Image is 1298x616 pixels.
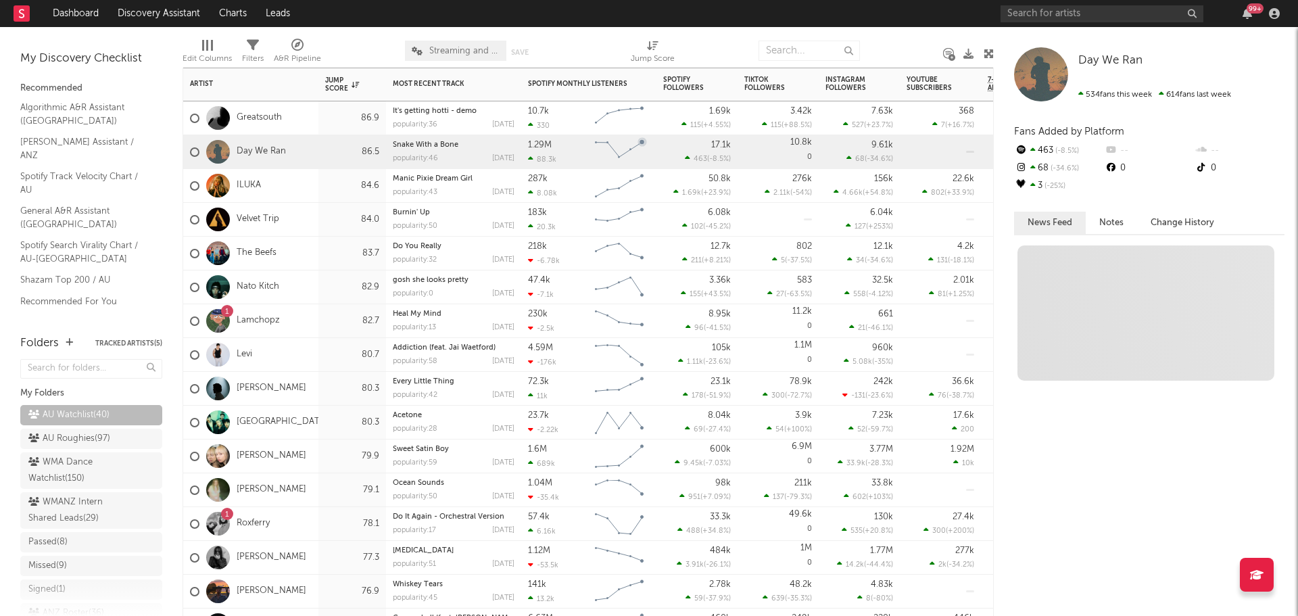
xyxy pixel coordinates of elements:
a: Recommended For You [20,294,149,309]
div: ( ) [682,256,731,264]
div: [DATE] [492,189,514,196]
button: Change History [1137,212,1228,234]
div: 2.01k [953,276,974,285]
span: -34.6 % [1049,165,1079,172]
span: 463 [694,156,707,163]
div: Acetone [393,412,514,419]
span: -72.7 % [787,392,810,400]
span: +54.8 % [865,189,891,197]
span: +23.7 % [866,122,891,129]
div: My Discovery Checklist [20,51,162,67]
span: 7 [941,122,945,129]
div: popularity: 0 [393,290,433,298]
div: Addiction (feat. Jai Waetford) [393,344,514,352]
a: Do You Really [393,243,441,250]
div: 80.3 [325,414,379,431]
a: Acetone [393,412,422,419]
a: General A&R Assistant ([GEOGRAPHIC_DATA]) [20,204,149,231]
div: Most Recent Track [393,80,494,88]
div: WMANZ Intern Shared Leads ( 29 ) [28,494,124,527]
button: Filter by Spotify Followers [717,77,731,91]
span: -23.6 % [867,392,891,400]
button: Filter by Instagram Followers [880,77,893,91]
div: 7.23k [872,411,893,420]
span: 102 [691,223,703,231]
div: A&R Pipeline [274,34,321,73]
span: 1.69k [682,189,701,197]
div: ( ) [767,425,812,433]
div: Recommended [20,80,162,97]
span: -18.1 % [950,257,972,264]
a: Greatsouth [237,112,282,124]
div: 47.4k [528,276,550,285]
svg: Chart title [589,270,650,304]
div: -176k [528,358,556,366]
div: 3.36k [709,276,731,285]
div: 0 [744,304,812,337]
span: 5 [781,257,785,264]
div: 287k [528,174,548,183]
div: Do You Really [393,243,514,250]
span: 802 [931,189,944,197]
div: -6.78k [528,256,560,265]
div: Every Little Thing [393,378,514,385]
div: 3.9k [795,411,812,420]
a: Do It Again - Orchestral Version [393,513,504,521]
div: AU Watchlist ( 40 ) [28,407,110,423]
span: +16.7 % [947,122,972,129]
span: -41.5 % [706,325,729,332]
a: AU Roughies(97) [20,429,162,449]
a: Day We Ran [237,146,286,158]
div: Jump Score [325,76,359,93]
div: 0 [1195,160,1284,177]
a: Shazam Top 200 / AU [20,273,149,287]
span: 96 [694,325,704,332]
div: popularity: 43 [393,189,437,196]
div: [DATE] [492,324,514,331]
div: AU Roughies ( 97 ) [28,431,110,447]
span: 614 fans last week [1078,91,1231,99]
span: -131 [851,392,865,400]
div: [DATE] [492,256,514,264]
div: Jump Score [631,51,675,67]
span: -4.12 % [868,291,891,298]
span: 534 fans this week [1078,91,1152,99]
div: 802 [796,242,812,251]
span: -8.5 % [1053,147,1079,155]
div: Edit Columns [183,51,232,67]
div: TikTok Followers [744,76,792,92]
span: 558 [853,291,866,298]
span: 34 [856,257,865,264]
div: Filters [242,34,264,73]
a: Ocean Sounds [393,479,444,487]
span: -54 % [792,189,810,197]
div: 17.6k [953,411,974,420]
span: 68 [855,156,865,163]
div: A&R Pipeline [274,51,321,67]
input: Search... [759,41,860,61]
span: -35 % [874,358,891,366]
span: +88.5 % [784,122,810,129]
div: [DATE] [492,155,514,162]
div: 6.08k [708,208,731,217]
span: Fans Added by Platform [1014,126,1124,137]
div: ( ) [681,120,731,129]
div: 960k [872,343,893,352]
div: 72.3k [528,377,549,386]
div: ( ) [686,323,731,332]
a: Addiction (feat. Jai Waetford) [393,344,496,352]
div: popularity: 28 [393,425,437,433]
a: [PERSON_NAME] Assistant / ANZ [20,135,149,162]
svg: Chart title [589,372,650,406]
div: Spotify Followers [663,76,711,92]
a: It's getting hotti - demo [393,108,477,115]
a: Roxferry [237,518,270,529]
a: Burnin' Up [393,209,430,216]
a: Velvet Trip [237,214,279,225]
span: -63.5 % [786,291,810,298]
div: 10.7k [528,107,549,116]
input: Search for artists [1001,5,1203,22]
span: 115 [690,122,701,129]
div: 183k [528,208,547,217]
span: +8.21 % [704,257,729,264]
